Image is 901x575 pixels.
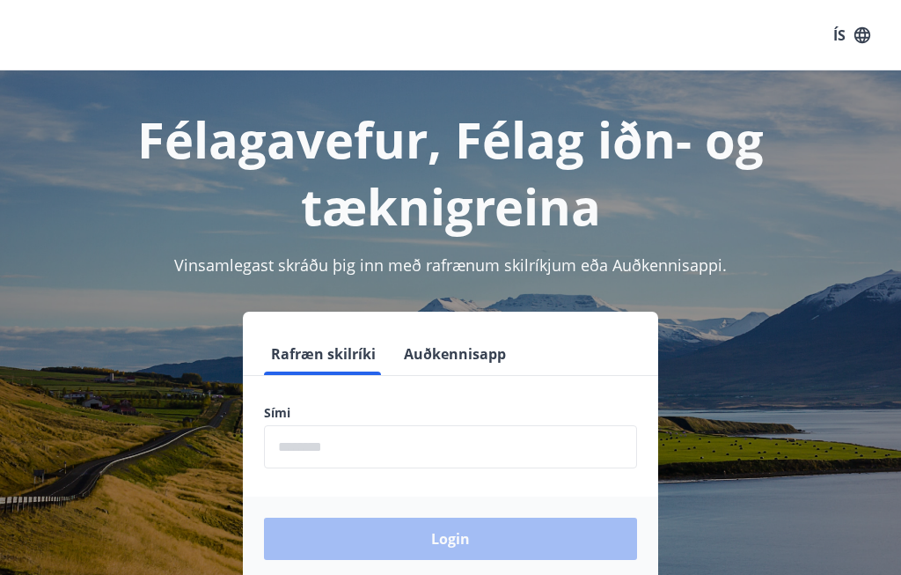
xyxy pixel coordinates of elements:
[21,106,880,240] h1: Félagavefur, Félag iðn- og tæknigreina
[174,254,727,276] span: Vinsamlegast skráðu þig inn með rafrænum skilríkjum eða Auðkennisappi.
[264,333,383,375] button: Rafræn skilríki
[397,333,513,375] button: Auðkennisapp
[824,19,880,51] button: ÍS
[264,404,637,422] label: Sími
